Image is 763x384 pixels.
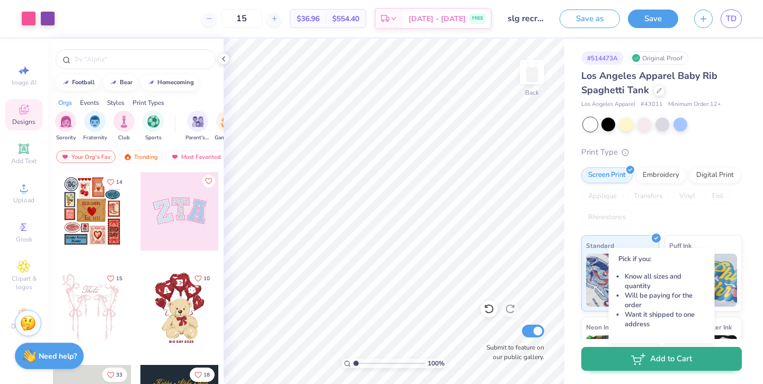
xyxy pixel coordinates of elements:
[132,98,164,108] div: Print Types
[185,111,210,142] button: filter button
[147,115,159,128] img: Sports Image
[73,54,209,65] input: Try "Alpha"
[39,351,77,361] strong: Need help?
[120,79,132,85] div: bear
[672,189,702,204] div: Vinyl
[13,196,34,204] span: Upload
[332,13,359,24] span: $554.40
[500,8,552,29] input: Untitled Design
[586,322,612,333] span: Neon Ink
[11,157,37,165] span: Add Text
[60,115,72,128] img: Sorority Image
[83,111,107,142] button: filter button
[625,310,705,329] li: Want it shipped to one address
[581,51,624,65] div: # 514473A
[190,368,215,382] button: Like
[185,111,210,142] div: filter for Parent's Weekend
[113,111,135,142] div: filter for Club
[627,189,669,204] div: Transfers
[103,75,137,91] button: bear
[625,272,705,291] li: Know all sizes and quantity
[221,9,262,28] input: – –
[147,79,155,86] img: trend_line.gif
[668,100,721,109] span: Minimum Order: 12 +
[628,10,678,28] button: Save
[192,115,204,128] img: Parent's Weekend Image
[102,175,127,189] button: Like
[118,134,130,142] span: Club
[118,115,130,128] img: Club Image
[55,111,76,142] button: filter button
[11,322,37,331] span: Decorate
[202,175,215,187] button: Like
[525,88,539,97] div: Back
[215,111,239,142] button: filter button
[116,372,122,378] span: 33
[145,134,162,142] span: Sports
[55,111,76,142] div: filter for Sorority
[428,359,445,368] span: 100 %
[629,51,688,65] div: Original Proof
[641,100,663,109] span: # 43011
[58,98,72,108] div: Orgs
[12,118,36,126] span: Designs
[16,235,32,244] span: Greek
[116,180,122,185] span: 14
[586,254,654,307] img: Standard
[215,134,239,142] span: Game Day
[481,343,544,362] label: Submit to feature on our public gallery.
[83,111,107,142] div: filter for Fraternity
[726,13,737,25] span: TD
[157,79,194,85] div: homecoming
[586,240,614,251] span: Standard
[221,115,233,128] img: Game Day Image
[203,276,210,281] span: 10
[581,146,742,158] div: Print Type
[203,372,210,378] span: 18
[171,153,179,160] img: most_fav.gif
[581,167,633,183] div: Screen Print
[123,153,132,160] img: trending.gif
[581,189,624,204] div: Applique
[56,75,100,91] button: football
[109,79,118,86] img: trend_line.gif
[472,15,483,22] span: FREE
[56,150,116,163] div: Your Org's Fav
[581,347,742,371] button: Add to Cart
[625,291,705,310] li: Will be paying for the order
[581,69,717,96] span: Los Angeles Apparel Baby Rib Spaghetti Tank
[618,254,705,264] p: Pick if you:
[409,13,466,24] span: [DATE] - [DATE]
[143,111,164,142] button: filter button
[581,100,635,109] span: Los Angeles Apparel
[141,75,199,91] button: homecoming
[61,153,69,160] img: most_fav.gif
[107,98,125,108] div: Styles
[56,134,76,142] span: Sorority
[61,79,70,86] img: trend_line.gif
[113,111,135,142] button: filter button
[143,111,164,142] div: filter for Sports
[721,10,742,28] a: TD
[72,79,95,85] div: football
[12,78,37,87] span: Image AI
[705,189,730,204] div: Foil
[297,13,320,24] span: $36.96
[80,98,99,108] div: Events
[669,240,691,251] span: Puff Ink
[215,111,239,142] div: filter for Game Day
[119,150,163,163] div: Trending
[5,274,42,291] span: Clipart & logos
[166,150,226,163] div: Most Favorited
[581,210,633,226] div: Rhinestones
[102,271,127,285] button: Like
[636,167,686,183] div: Embroidery
[89,115,101,128] img: Fraternity Image
[83,134,107,142] span: Fraternity
[190,271,215,285] button: Like
[185,134,210,142] span: Parent's Weekend
[521,61,543,83] img: Back
[560,10,620,28] button: Save as
[116,276,122,281] span: 15
[689,167,741,183] div: Digital Print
